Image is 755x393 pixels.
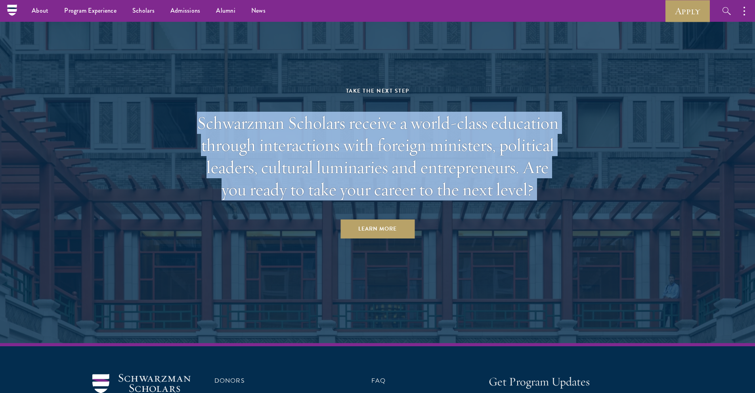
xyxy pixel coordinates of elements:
[193,86,562,96] div: Take the Next Step
[489,374,663,390] h4: Get Program Updates
[371,376,386,385] a: FAQ
[193,112,562,200] h2: Schwarzman Scholars receive a world-class education through interactions with foreign ministers, ...
[340,219,415,238] a: Learn More
[214,376,245,385] a: Donors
